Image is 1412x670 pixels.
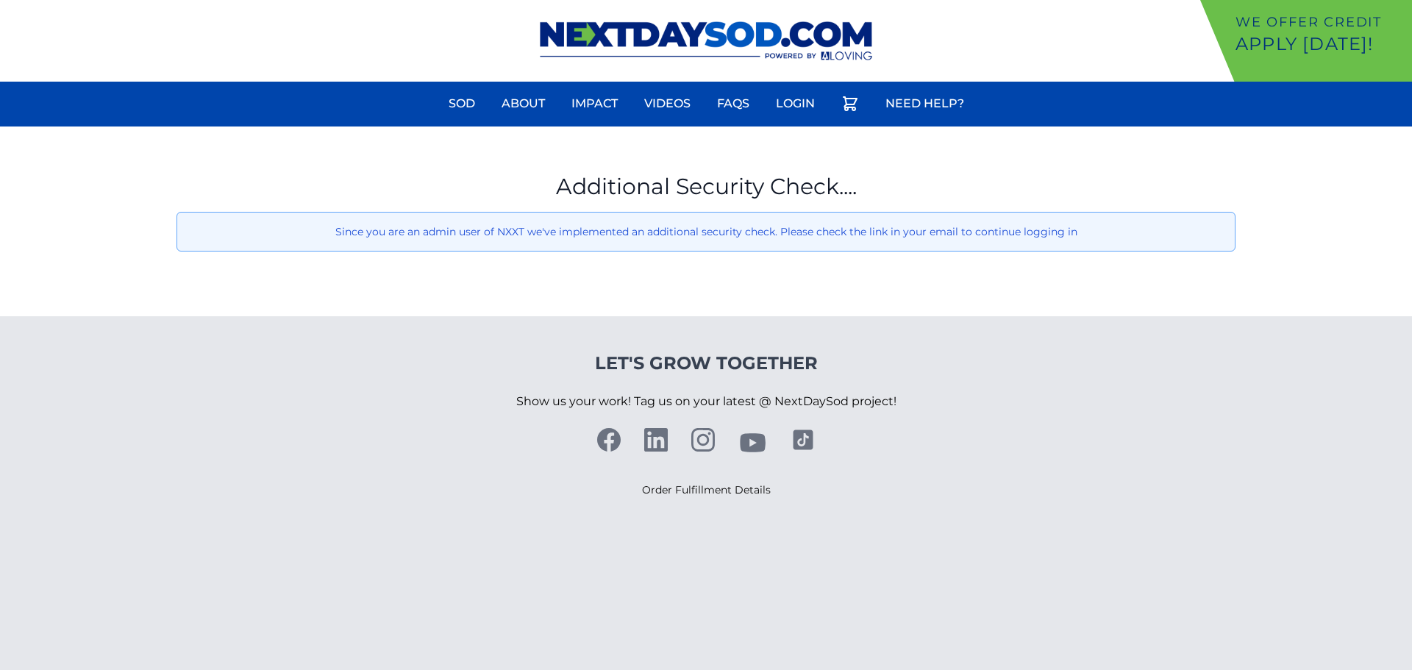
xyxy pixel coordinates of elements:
a: Impact [563,86,627,121]
a: Login [767,86,824,121]
p: We offer Credit [1235,12,1406,32]
a: Videos [635,86,699,121]
p: Apply [DATE]! [1235,32,1406,56]
a: FAQs [708,86,758,121]
a: Sod [440,86,484,121]
h4: Let's Grow Together [516,352,896,375]
a: Order Fulfillment Details [642,483,771,496]
a: Need Help? [877,86,973,121]
h1: Additional Security Check.... [176,174,1235,200]
a: About [493,86,554,121]
p: Show us your work! Tag us on your latest @ NextDaySod project! [516,375,896,428]
p: Since you are an admin user of NXXT we've implemented an additional security check. Please check ... [189,224,1223,239]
